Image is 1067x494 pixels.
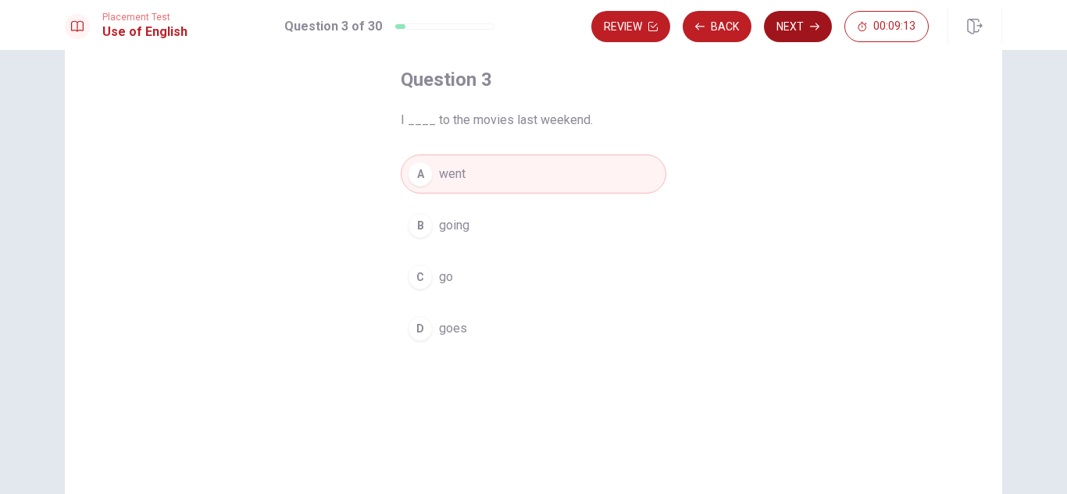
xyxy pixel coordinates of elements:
span: go [439,268,453,286]
span: went [439,165,466,183]
button: Next [764,11,832,42]
span: Placement Test [102,12,187,23]
button: Awent [401,155,666,194]
div: C [408,265,433,290]
button: Review [591,11,670,42]
span: goes [439,319,467,338]
button: Dgoes [401,309,666,348]
div: A [408,162,433,187]
h1: Use of English [102,23,187,41]
span: going [439,216,469,235]
span: I ____ to the movies last weekend. [401,111,666,130]
button: 00:09:13 [844,11,929,42]
button: Cgo [401,258,666,297]
button: Back [683,11,751,42]
div: D [408,316,433,341]
h4: Question 3 [401,67,666,92]
div: B [408,213,433,238]
h1: Question 3 of 30 [284,17,382,36]
span: 00:09:13 [873,20,915,33]
button: Bgoing [401,206,666,245]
